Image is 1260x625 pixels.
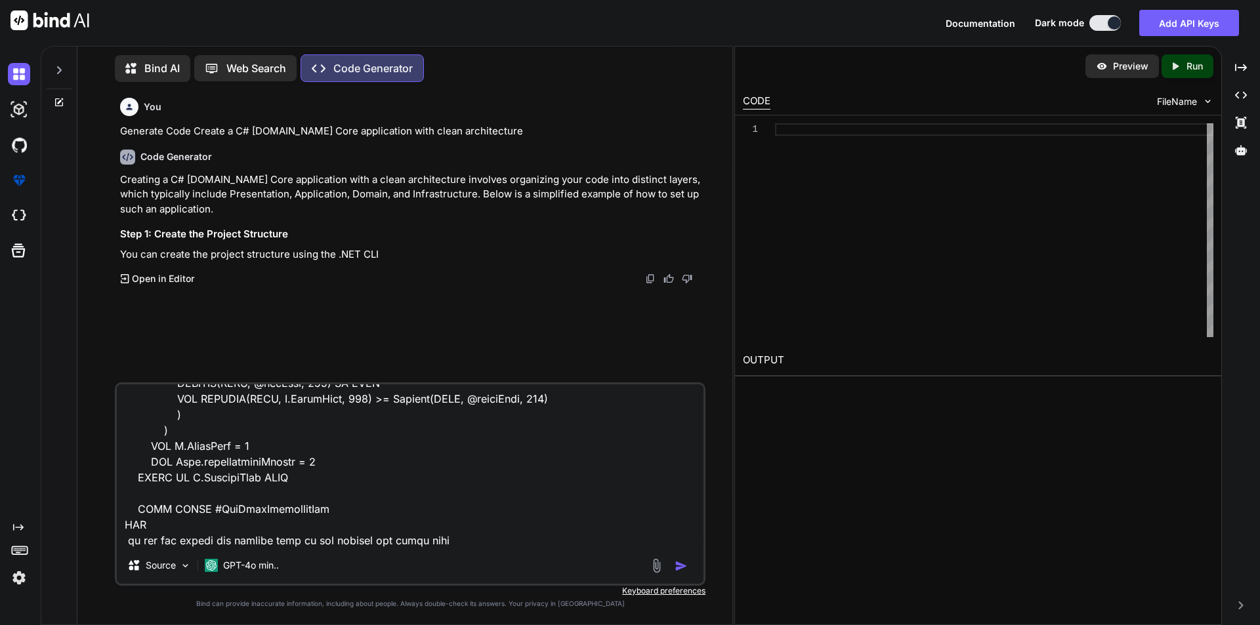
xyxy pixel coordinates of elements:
[8,63,30,85] img: darkChat
[743,123,758,136] div: 1
[180,560,191,571] img: Pick Models
[1157,95,1197,108] span: FileName
[1096,60,1108,72] img: preview
[8,98,30,121] img: darkAi-studio
[144,60,180,76] p: Bind AI
[946,16,1015,30] button: Documentation
[682,273,692,284] img: dislike
[146,559,176,572] p: Source
[144,100,161,113] h6: You
[223,559,279,572] p: GPT-4o min..
[205,559,218,572] img: GPT-4o mini
[675,559,688,573] img: icon
[120,227,703,242] h3: Step 1: Create the Project Structure
[1035,16,1084,30] span: Dark mode
[8,205,30,227] img: cloudideIcon
[333,60,413,76] p: Code Generator
[132,272,194,285] p: Open in Editor
[226,60,286,76] p: Web Search
[1113,60,1148,73] p: Preview
[115,586,705,596] p: Keyboard preferences
[8,567,30,589] img: settings
[120,124,703,139] p: Generate Code Create a C# [DOMAIN_NAME] Core application with clean architecture
[120,247,703,262] p: You can create the project structure using the .NET CLI
[120,172,703,217] p: Creating a C# [DOMAIN_NAME] Core application with a clean architecture involves organizing your c...
[8,169,30,192] img: premium
[115,599,705,609] p: Bind can provide inaccurate information, including about people. Always double-check its answers....
[1186,60,1203,73] p: Run
[1202,96,1213,107] img: chevron down
[10,10,89,30] img: Bind AI
[8,134,30,156] img: githubDark
[645,273,656,284] img: copy
[140,150,212,163] h6: Code Generator
[946,18,1015,29] span: Documentation
[743,94,770,110] div: CODE
[649,558,664,573] img: attachment
[663,273,674,284] img: like
[1139,10,1239,36] button: Add API Keys
[735,345,1221,376] h2: OUTPUT
[117,384,703,547] textarea: LOR [Ipsumdo-SITA-CON] AD /****** Elitse: DoeiusModtempor [inc].[UtlaboreetdoLorem] Aliqua Enim: ...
